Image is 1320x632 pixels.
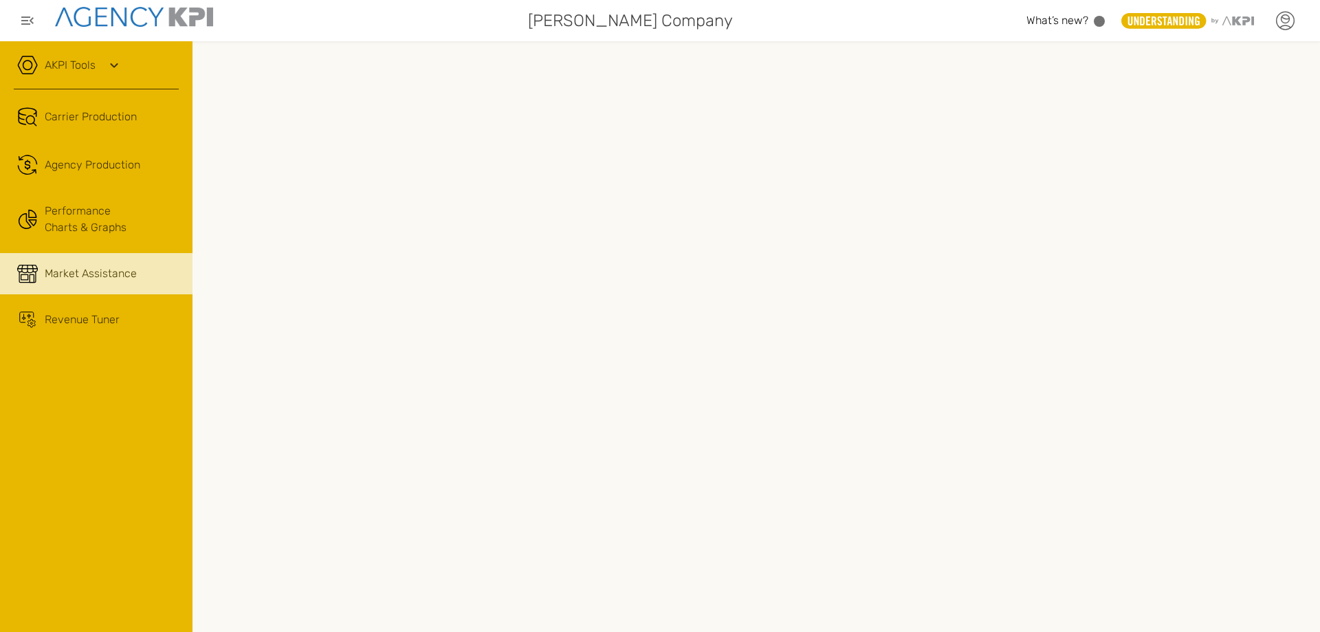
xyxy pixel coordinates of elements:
a: AKPI Tools [45,57,96,74]
span: Carrier Production [45,109,137,125]
span: What’s new? [1026,14,1088,27]
span: Agency Production [45,157,140,173]
img: agencykpi-logo-550x69-2d9e3fa8.png [55,7,213,27]
span: Market Assistance [45,265,137,282]
span: Revenue Tuner [45,312,120,328]
span: [PERSON_NAME] Company [528,8,733,33]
